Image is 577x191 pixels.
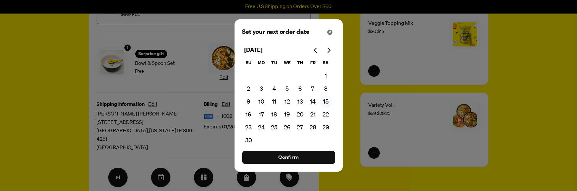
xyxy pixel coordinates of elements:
[281,83,294,95] button: 5
[281,108,294,121] button: 19
[307,57,320,70] th: Friday
[255,95,268,108] button: 10
[268,108,281,121] button: 18
[294,83,307,95] button: 6
[294,108,307,121] button: 20
[242,83,255,95] button: 2
[268,83,281,95] button: 4
[294,95,307,108] button: 13
[320,95,332,108] button: 15
[255,83,268,95] button: 3
[307,83,320,95] button: 7
[322,44,335,57] button: Go to next month
[242,151,335,164] button: Process subscription date change
[294,121,307,134] button: 27
[325,27,335,37] button: Close
[255,121,268,134] button: 24
[268,95,281,108] button: 11
[320,83,332,95] button: 8
[320,70,332,83] button: 1
[242,108,255,121] button: 16
[255,57,268,70] th: Monday
[268,121,281,134] button: 25
[307,95,320,108] button: 14
[242,57,255,70] th: Sunday
[242,121,255,134] button: 23
[242,45,265,56] div: [DATE]
[281,95,294,108] button: 12
[242,95,255,108] button: 9
[294,57,307,70] th: Thursday
[268,57,281,70] th: Tuesday
[307,108,320,121] button: 21
[320,108,332,121] button: 22
[242,28,310,37] span: Set your next order date
[255,108,268,121] button: 17
[278,154,298,161] span: Confirm
[309,44,322,57] button: Go to previous month
[281,57,294,70] th: Wednesday
[307,121,320,134] button: 28
[281,121,294,134] button: 26
[242,134,255,147] button: 30
[320,57,332,70] th: Saturday
[320,121,332,134] button: 29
